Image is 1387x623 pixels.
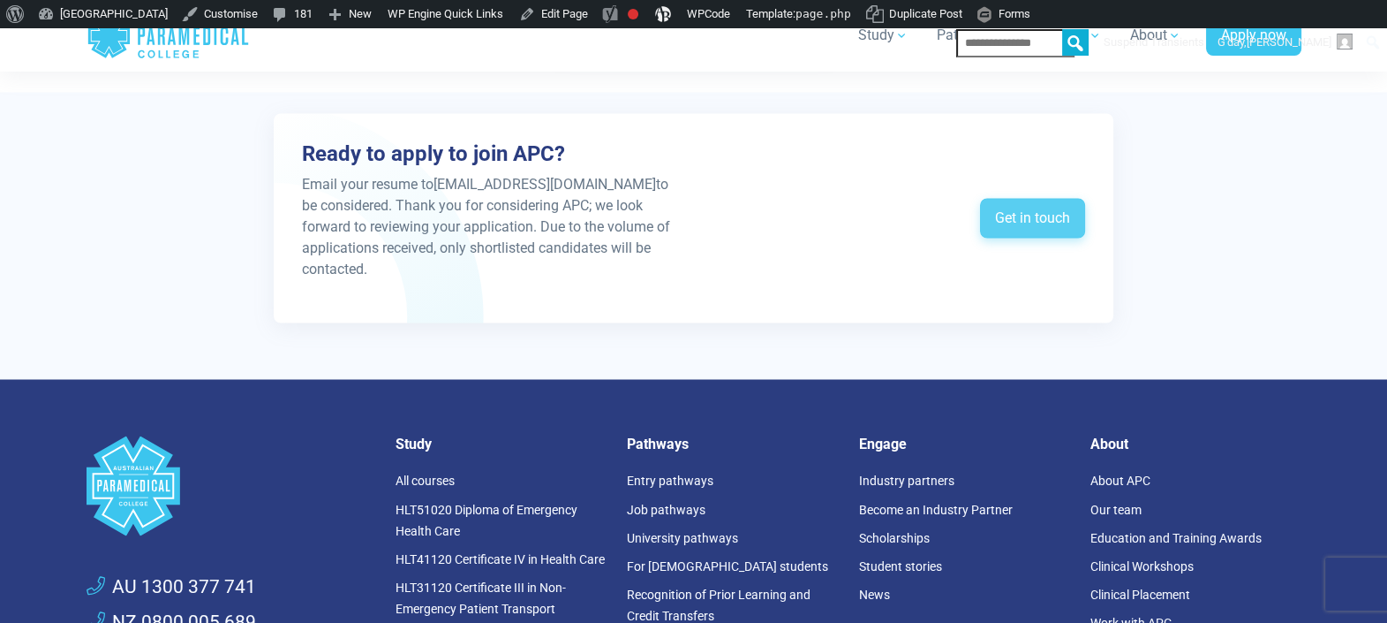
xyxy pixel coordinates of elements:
a: HLT31120 Certificate III in Non-Emergency Patient Transport [396,580,566,615]
a: Clinical Workshops [1090,558,1194,573]
a: Recognition of Prior Learning and Credit Transfers [627,587,810,622]
span: page.php [795,7,851,20]
a: All courses [396,474,455,488]
h5: About [1090,436,1301,452]
a: G'day, [1211,28,1360,57]
span: [PERSON_NAME] [1247,35,1331,49]
h5: Pathways [627,436,838,452]
a: Entry pathways [627,474,713,488]
p: Email your resume to [EMAIL_ADDRESS][DOMAIN_NAME] to be considered. Thank you for considering APC... [302,174,682,280]
h5: Study [396,436,607,452]
a: Industry partners [859,474,954,488]
a: Space [87,436,374,536]
a: Study [848,11,919,60]
h3: Ready to apply to join APC? [302,141,682,167]
a: Education and Training Awards [1090,530,1262,544]
a: Clinical Placement [1090,587,1190,601]
a: Job pathways [627,502,705,516]
a: Our team [1090,502,1142,516]
div: Focus keyphrase not set [628,9,638,19]
a: About APC [1090,474,1150,488]
a: News [859,587,890,601]
a: HLT41120 Certificate IV in Health Care [396,551,605,566]
h5: Engage [859,436,1070,452]
a: Suspend Transients [1097,28,1211,57]
a: Student stories [859,558,942,573]
a: Pathways [926,11,1023,60]
a: Australian Paramedical College [87,7,250,65]
a: University pathways [627,530,738,544]
a: For [DEMOGRAPHIC_DATA] students [627,558,828,573]
a: Become an Industry Partner [859,502,1013,516]
a: Scholarships [859,530,930,544]
a: HLT51020 Diploma of Emergency Health Care [396,502,577,537]
a: AU 1300 377 741 [87,573,256,601]
a: Get in touch [980,198,1085,239]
